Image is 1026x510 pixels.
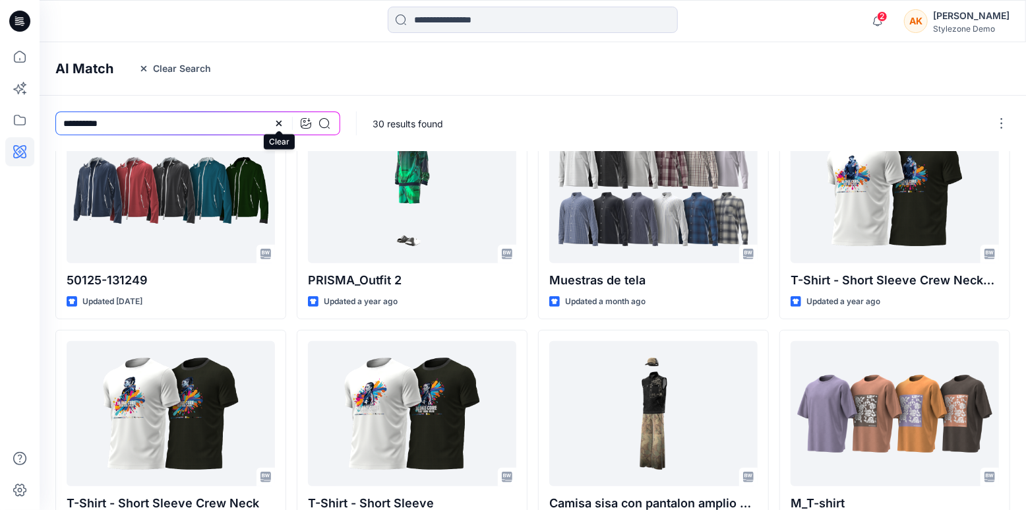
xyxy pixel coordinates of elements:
[877,11,888,22] span: 2
[373,117,443,131] p: 30 results found
[549,118,758,263] a: Muestras de tela
[791,271,999,290] p: T-Shirt - Short Sleeve Crew Neck_M
[549,341,758,486] a: Camisa sisa con pantalon amplio 2- salon de la moda
[82,295,142,309] p: Updated [DATE]
[933,24,1010,34] div: Stylezone Demo
[130,58,220,79] button: Clear Search
[55,61,113,77] h4: AI Match
[904,9,928,33] div: AK
[67,341,275,486] a: T-Shirt - Short Sleeve Crew Neck
[549,271,758,290] p: Muestras de tela
[67,118,275,263] a: 50125-131249
[308,271,516,290] p: PRISMA_Outfit 2
[806,295,880,309] p: Updated a year ago
[308,118,516,263] a: PRISMA_Outfit 2
[791,118,999,263] a: T-Shirt - Short Sleeve Crew Neck_M
[67,271,275,290] p: 50125-131249
[565,295,646,309] p: Updated a month ago
[791,341,999,486] a: M_T-shirt
[308,341,516,486] a: T-Shirt - Short Sleeve
[324,295,398,309] p: Updated a year ago
[933,8,1010,24] div: [PERSON_NAME]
